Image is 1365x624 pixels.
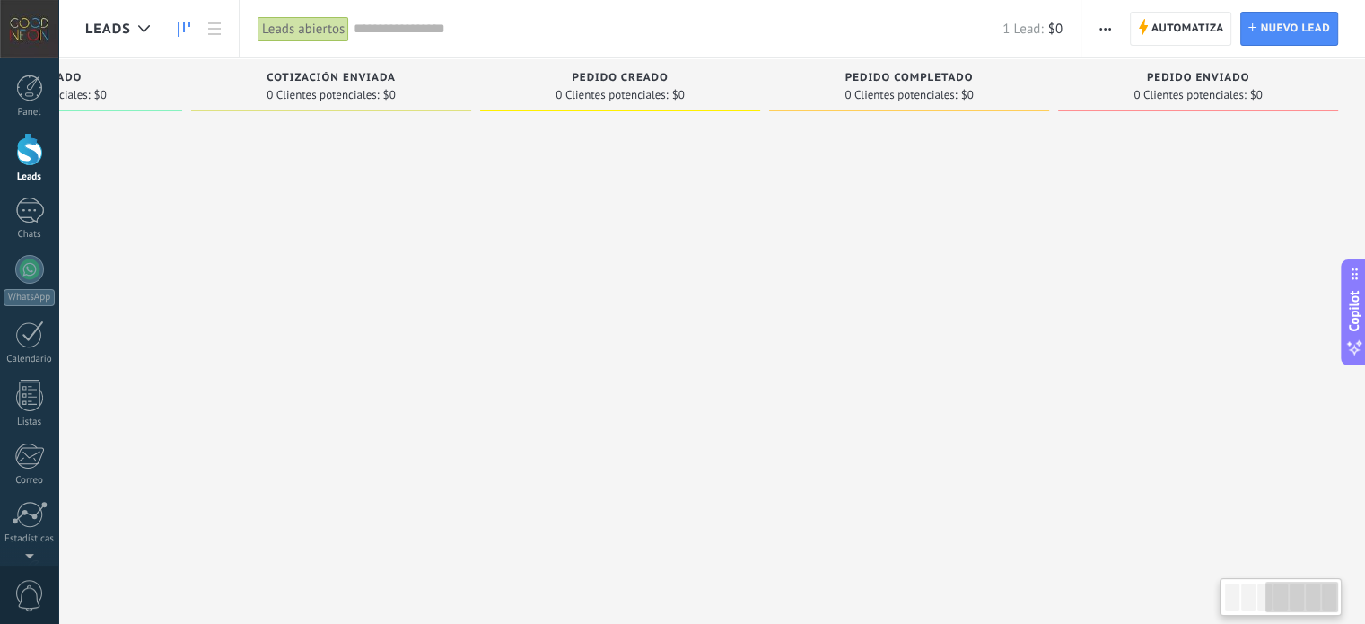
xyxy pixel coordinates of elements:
span: $0 [94,90,107,101]
div: Calendario [4,354,56,365]
a: Lista [199,12,230,47]
button: Más [1092,12,1118,46]
span: 1 Lead: [1002,21,1043,38]
div: Pedido completado [778,72,1040,87]
div: Estadísticas [4,533,56,545]
span: Pedido completado [845,72,974,84]
div: Chats [4,229,56,241]
span: $0 [383,90,396,101]
span: Copilot [1345,290,1363,331]
div: WhatsApp [4,289,55,306]
a: Nuevo lead [1240,12,1338,46]
span: Pedido enviado [1147,72,1250,84]
div: Pedido creado [489,72,751,87]
span: Nuevo lead [1260,13,1330,45]
div: Panel [4,107,56,119]
span: 0 Clientes potenciales: [267,90,379,101]
div: Leads [4,171,56,183]
span: $0 [961,90,974,101]
span: $0 [1250,90,1263,101]
span: 0 Clientes potenciales: [1133,90,1246,101]
span: 0 Clientes potenciales: [844,90,957,101]
div: Correo [4,475,56,487]
div: Leads abiertos [258,16,349,42]
span: $0 [672,90,685,101]
div: Pedido enviado [1067,72,1329,87]
a: Leads [169,12,199,47]
span: Leads [85,21,131,38]
span: $0 [1048,21,1063,38]
div: Cotización enviada [200,72,462,87]
a: Automatiza [1130,12,1232,46]
span: Pedido creado [572,72,668,84]
span: Cotización enviada [267,72,396,84]
div: Listas [4,417,56,428]
span: 0 Clientes potenciales: [556,90,668,101]
span: Automatiza [1151,13,1224,45]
